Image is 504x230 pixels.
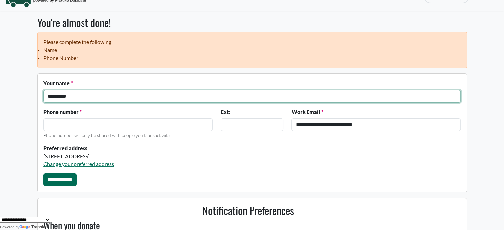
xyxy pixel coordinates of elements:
[37,32,467,68] ul: Please complete the following:
[39,204,457,217] h2: Notification Preferences
[43,152,283,160] div: [STREET_ADDRESS]
[221,108,230,116] label: Ext:
[43,79,73,87] label: Your name
[43,145,87,151] strong: Preferred address
[43,54,461,62] li: Phone Number
[43,46,461,54] li: Name
[291,108,323,116] label: Work Email
[19,225,49,229] a: Translate
[19,225,31,230] img: Google Translate
[37,16,467,29] h2: You're almost done!
[43,108,82,116] label: Phone number
[43,161,114,167] a: Change your preferred address
[43,132,171,138] small: Phone number will only be shared with people you transact with.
